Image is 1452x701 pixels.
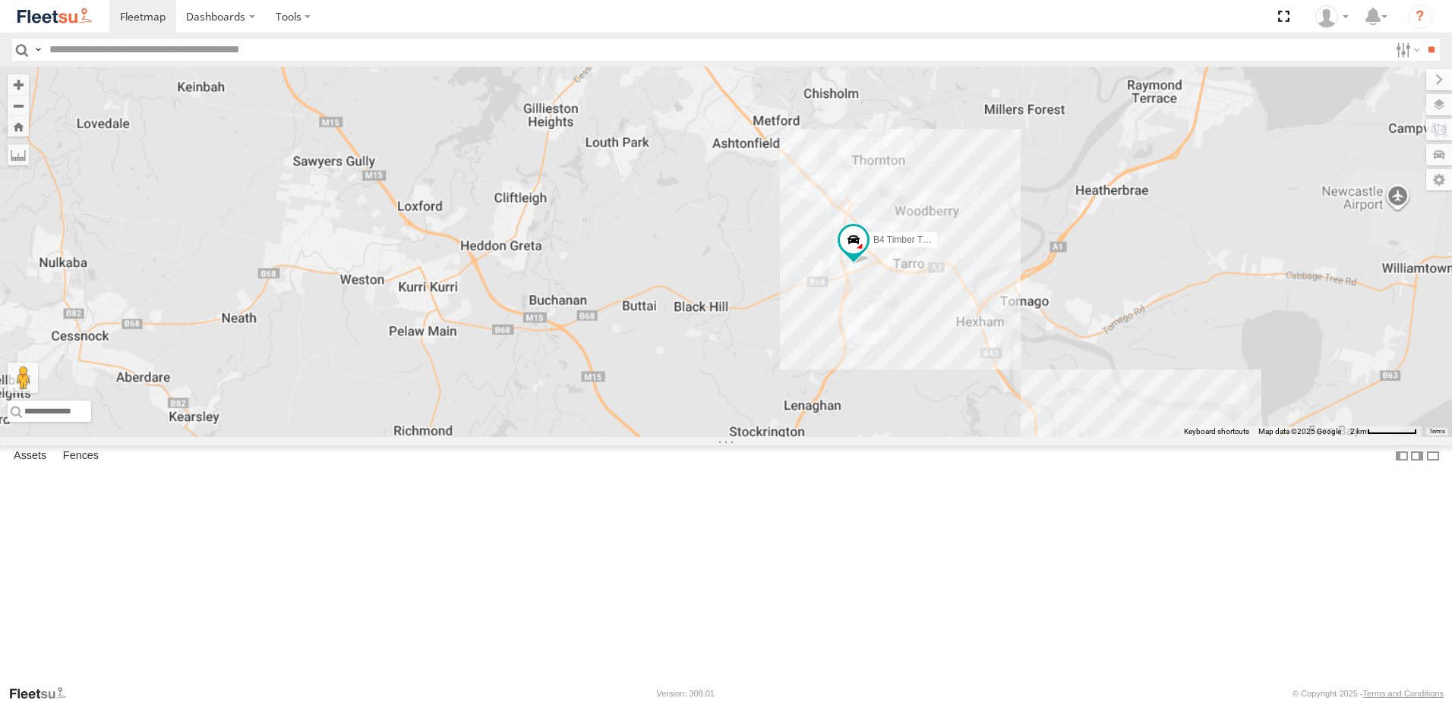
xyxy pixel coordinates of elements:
label: Map Settings [1426,169,1452,190]
button: Zoom out [8,95,29,116]
label: Dock Summary Table to the Right [1409,445,1425,467]
span: B4 Timber Truck [873,235,939,246]
button: Zoom Home [8,116,29,137]
a: Terms (opens in new tab) [1429,429,1445,435]
div: Matt Curtis [1310,5,1354,28]
button: Map Scale: 2 km per 62 pixels [1346,426,1422,437]
img: fleetsu-logo-horizontal.svg [15,6,94,27]
label: Search Query [32,39,44,61]
a: Visit our Website [8,686,78,701]
button: Zoom in [8,74,29,95]
div: Version: 308.01 [657,689,715,698]
label: Hide Summary Table [1425,445,1441,467]
div: © Copyright 2025 - [1293,689,1444,698]
label: Search Filter Options [1390,39,1422,61]
label: Dock Summary Table to the Left [1394,445,1409,467]
label: Measure [8,144,29,165]
a: Terms and Conditions [1363,689,1444,698]
i: ? [1408,5,1432,29]
label: Assets [6,445,54,467]
button: Drag Pegman onto the map to open Street View [8,363,38,393]
label: Fences [55,445,106,467]
span: 2 km [1350,427,1367,435]
button: Keyboard shortcuts [1184,426,1249,437]
span: Map data ©2025 Google [1258,427,1341,435]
